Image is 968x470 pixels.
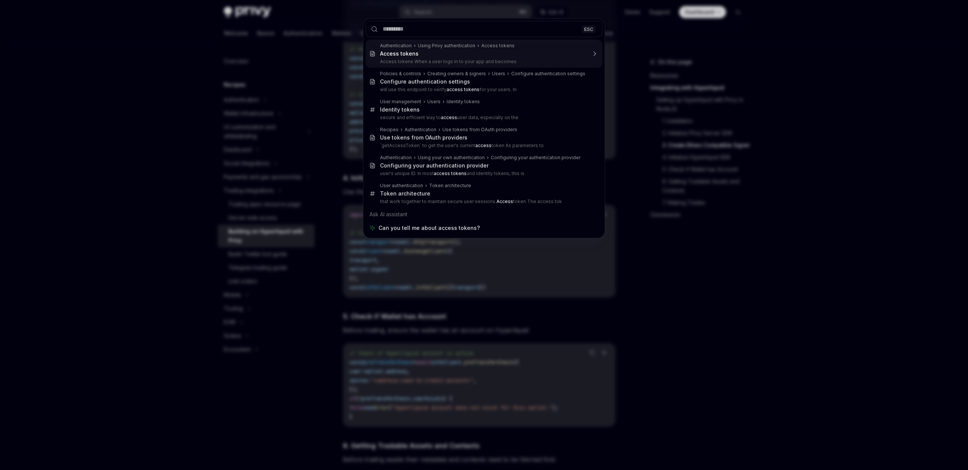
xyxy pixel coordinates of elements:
[418,155,485,161] div: Using your own authentication
[380,134,467,141] div: Use tokens from OAuth providers
[492,71,505,77] div: Users
[475,143,492,148] b: access
[380,106,420,113] div: Identity tokens
[427,71,486,77] div: Creating owners & signers
[380,43,412,49] div: Authentication
[496,199,513,204] b: Access
[405,127,436,133] div: Authentication
[491,155,580,161] div: Configuring your authentication provider
[380,99,421,105] div: User management
[380,87,586,93] p: will use this endpoint to verify for your users. In
[481,43,515,49] div: Access tokens
[380,59,586,65] p: Access tokens When a user logs in to your app and becomes
[447,87,479,92] b: access tokens
[582,25,596,33] div: ESC
[442,127,517,133] div: Use tokens from OAuth providers
[380,50,419,57] b: Access tokens
[366,208,602,221] div: Ask AI assistant
[380,171,586,177] p: user's unique ID. In most and identity tokens, this is
[380,127,399,133] div: Recipes
[380,115,586,121] p: secure and efficient way to user data, especially on the
[429,183,471,189] div: Token architecture
[447,99,480,105] div: Identity tokens
[380,199,586,205] p: that work together to maintain secure user sessions. token The access tok
[380,71,421,77] div: Policies & controls
[380,78,470,85] div: Configure authentication settings
[380,183,423,189] div: User authentication
[427,99,441,105] div: Users
[380,155,412,161] div: Authentication
[434,171,467,176] b: access tokens
[418,43,475,49] div: Using Privy authentication
[511,71,585,77] div: Configure authentication settings
[380,190,430,197] div: Token architecture
[380,162,489,169] div: Configuring your authentication provider
[441,115,457,120] b: access
[380,143,586,149] p: `getAccessToken` to get the user's current token As parameters to
[379,224,480,232] span: Can you tell me about access tokens?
